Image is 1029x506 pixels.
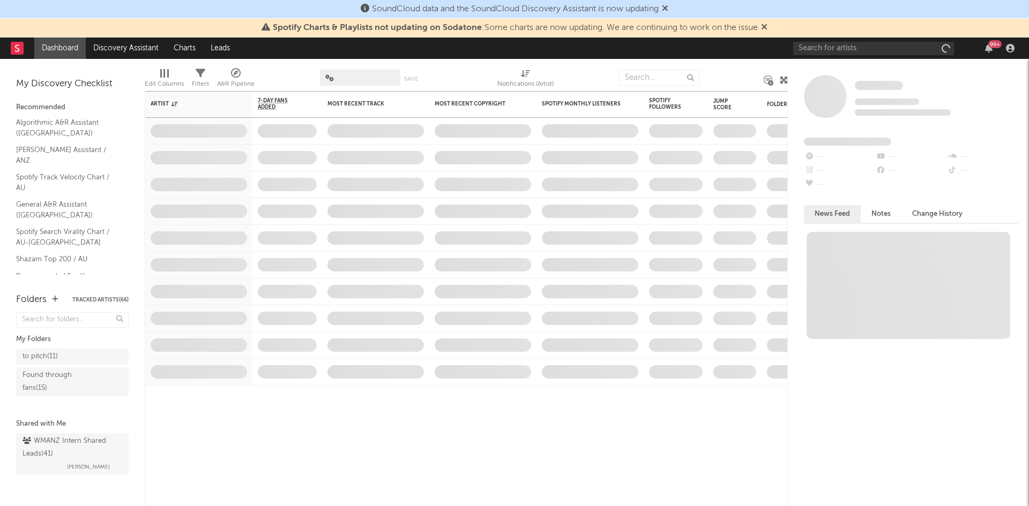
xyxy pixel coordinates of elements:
[793,42,954,55] input: Search for artists
[804,164,875,178] div: --
[649,97,687,110] div: Spotify Followers
[767,101,847,108] div: Folders
[16,312,129,328] input: Search for folders...
[327,101,408,107] div: Most Recent Track
[404,76,418,82] button: Save
[16,171,118,193] a: Spotify Track Velocity Chart / AU
[145,64,184,95] div: Edit Columns
[86,37,166,59] a: Discovery Assistant
[16,433,129,475] a: WMANZ Intern Shared Leads(41)[PERSON_NAME]
[804,178,875,192] div: --
[23,369,98,395] div: Found through fans ( 15 )
[988,40,1002,48] div: 99 +
[855,109,951,116] span: 0 fans last week
[34,37,86,59] a: Dashboard
[258,97,301,110] span: 7-Day Fans Added
[16,333,129,346] div: My Folders
[16,270,118,282] a: Recommended For You
[497,64,554,95] div: Notifications (Artist)
[23,350,58,363] div: to pitch ( 11 )
[145,78,184,90] div: Edit Columns
[804,205,861,223] button: News Feed
[761,24,767,32] span: Dismiss
[662,5,668,13] span: Dismiss
[217,64,255,95] div: A&R Pipeline
[16,418,129,431] div: Shared with Me
[16,253,118,265] a: Shazam Top 200 / AU
[855,81,903,90] span: Some Artist
[372,5,659,13] span: SoundCloud data and the SoundCloud Discovery Assistant is now updating
[619,70,699,86] input: Search...
[804,138,891,146] span: Fans Added by Platform
[192,64,209,95] div: Filters
[16,349,129,365] a: to pitch(11)
[72,297,129,303] button: Tracked Artists(66)
[273,24,758,32] span: : Some charts are now updating. We are continuing to work on the issue
[151,101,231,107] div: Artist
[985,44,993,52] button: 99+
[542,101,622,107] div: Spotify Monthly Listeners
[67,460,110,473] span: [PERSON_NAME]
[16,226,118,248] a: Spotify Search Virality Chart / AU-[GEOGRAPHIC_DATA]
[16,199,118,221] a: General A&R Assistant ([GEOGRAPHIC_DATA])
[435,101,515,107] div: Most Recent Copyright
[804,150,875,164] div: --
[713,98,740,111] div: Jump Score
[203,37,237,59] a: Leads
[16,101,129,114] div: Recommended
[855,99,919,105] span: Tracking Since: [DATE]
[875,150,946,164] div: --
[861,205,901,223] button: Notes
[192,78,209,90] div: Filters
[273,24,482,32] span: Spotify Charts & Playlists not updating on Sodatone
[855,80,903,91] a: Some Artist
[901,205,973,223] button: Change History
[23,435,120,460] div: WMANZ Intern Shared Leads ( 41 )
[166,37,203,59] a: Charts
[497,78,554,90] div: Notifications (Artist)
[16,78,129,90] div: My Discovery Checklist
[947,150,1018,164] div: --
[16,117,118,139] a: Algorithmic A&R Assistant ([GEOGRAPHIC_DATA])
[16,144,118,166] a: [PERSON_NAME] Assistant / ANZ
[947,164,1018,178] div: --
[16,367,129,396] a: Found through fans(15)
[875,164,946,178] div: --
[16,293,47,306] div: Folders
[217,78,255,90] div: A&R Pipeline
